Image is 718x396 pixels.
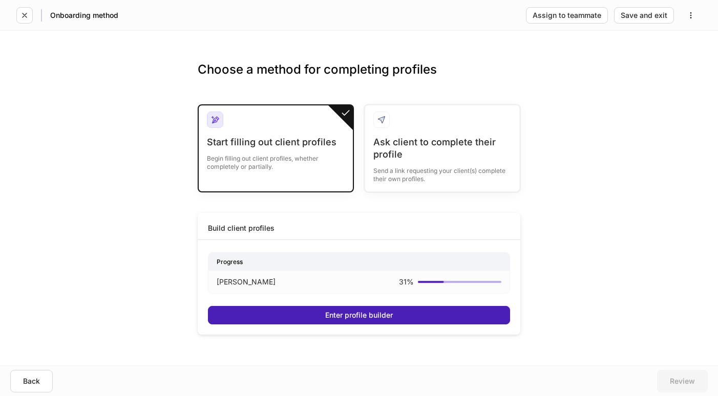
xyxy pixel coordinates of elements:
button: Back [10,370,53,392]
p: [PERSON_NAME] [217,277,276,287]
div: Back [23,378,40,385]
h5: Onboarding method [50,10,118,20]
button: Save and exit [614,7,674,24]
p: 31 % [399,277,414,287]
div: Ask client to complete their profile [373,136,511,161]
div: Assign to teammate [533,12,601,19]
div: Send a link requesting your client(s) complete their own profiles. [373,161,511,183]
div: Save and exit [621,12,667,19]
div: Enter profile builder [325,312,393,319]
div: Start filling out client profiles [207,136,345,148]
div: Progress [208,253,510,271]
div: Build client profiles [208,223,274,233]
div: Begin filling out client profiles, whether completely or partially. [207,148,345,171]
h3: Choose a method for completing profiles [198,61,520,94]
button: Enter profile builder [208,306,510,324]
button: Assign to teammate [526,7,608,24]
